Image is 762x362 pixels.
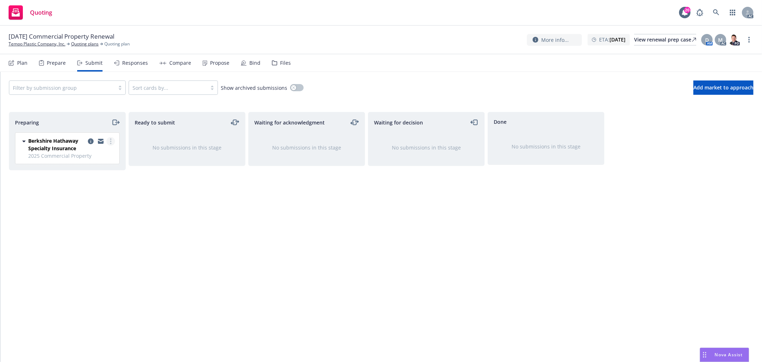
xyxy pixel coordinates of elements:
span: 2025 Commercial Property [28,152,115,160]
div: Drag to move [700,348,709,362]
div: Prepare [47,60,66,66]
a: Quoting [6,3,55,23]
button: More info... [527,34,582,46]
div: No submissions in this stage [380,144,473,151]
button: Add market to approach [693,80,753,95]
a: moveRight [111,118,120,127]
a: copy logging email [86,137,95,146]
span: Waiting for decision [374,119,423,126]
a: Switch app [726,5,740,20]
div: No submissions in this stage [499,143,593,150]
a: Search [709,5,723,20]
span: D [705,36,709,44]
a: moveLeftRight [350,118,359,127]
span: Ready to submit [135,119,175,126]
a: View renewal prep case [634,34,696,45]
div: No submissions in this stage [260,144,353,151]
a: Quoting plans [71,41,99,47]
div: 20 [684,7,691,13]
a: more [745,35,753,44]
span: [DATE] Commercial Property Renewal [9,32,114,41]
span: Done [494,118,507,126]
span: More info... [541,36,569,44]
div: Submit [85,60,103,66]
div: Plan [17,60,28,66]
a: copy logging email [96,137,105,146]
div: Files [280,60,291,66]
span: Quoting [30,10,52,15]
div: Compare [169,60,191,66]
button: Nova Assist [700,348,749,362]
strong: [DATE] [609,36,626,43]
div: Propose [210,60,229,66]
span: Quoting plan [104,41,130,47]
span: Berkshire Hathaway Specialty Insurance [28,137,85,152]
span: Waiting for acknowledgment [254,119,325,126]
span: ETA : [599,36,626,43]
a: moveLeft [470,118,479,127]
div: Bind [249,60,260,66]
span: M [718,36,723,44]
a: Report a Bug [693,5,707,20]
span: Show archived submissions [221,84,287,92]
img: photo [728,34,740,45]
span: Add market to approach [693,84,753,91]
span: Nova Assist [715,352,743,358]
a: moveLeftRight [231,118,239,127]
span: Preparing [15,119,39,126]
a: Tempo Plastic Company, Inc. [9,41,65,47]
div: No submissions in this stage [140,144,234,151]
div: Responses [122,60,148,66]
a: more [106,137,115,146]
